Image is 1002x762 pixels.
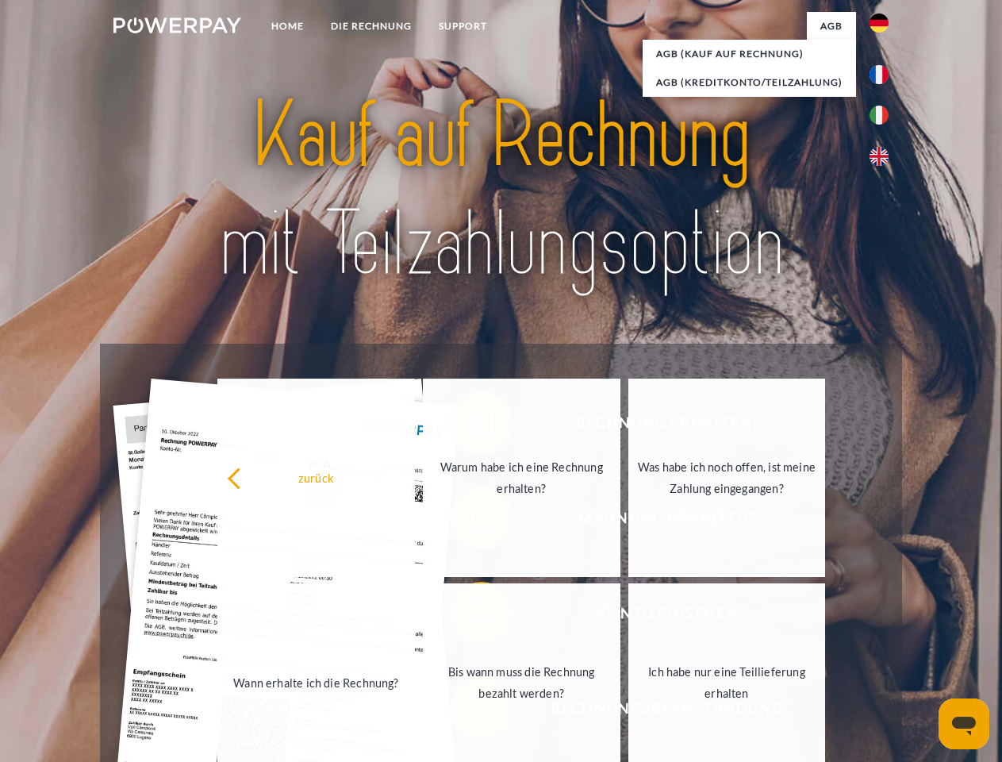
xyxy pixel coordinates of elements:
a: agb [807,12,856,40]
a: AGB (Kauf auf Rechnung) [643,40,856,68]
img: fr [870,65,889,84]
a: DIE RECHNUNG [317,12,425,40]
a: Was habe ich noch offen, ist meine Zahlung eingegangen? [628,379,826,577]
iframe: Schaltfläche zum Öffnen des Messaging-Fensters [939,698,989,749]
img: title-powerpay_de.svg [152,76,850,304]
div: Warum habe ich eine Rechnung erhalten? [432,456,611,499]
img: logo-powerpay-white.svg [113,17,241,33]
div: Was habe ich noch offen, ist meine Zahlung eingegangen? [638,456,816,499]
a: Home [258,12,317,40]
a: AGB (Kreditkonto/Teilzahlung) [643,68,856,97]
img: en [870,147,889,166]
div: Ich habe nur eine Teillieferung erhalten [638,661,816,704]
a: SUPPORT [425,12,501,40]
div: Bis wann muss die Rechnung bezahlt werden? [432,661,611,704]
img: de [870,13,889,33]
div: zurück [227,467,405,488]
div: Wann erhalte ich die Rechnung? [227,672,405,693]
img: it [870,106,889,125]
